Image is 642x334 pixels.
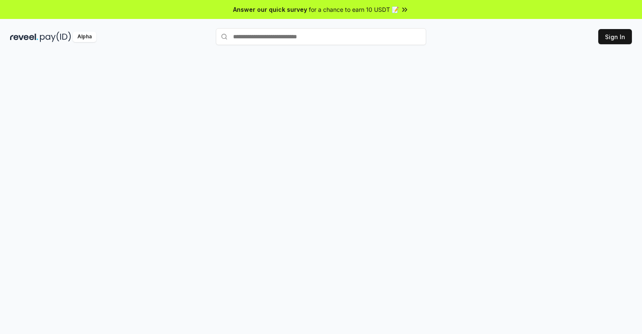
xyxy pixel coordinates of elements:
[10,32,38,42] img: reveel_dark
[40,32,71,42] img: pay_id
[598,29,632,44] button: Sign In
[233,5,307,14] span: Answer our quick survey
[309,5,399,14] span: for a chance to earn 10 USDT 📝
[73,32,96,42] div: Alpha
